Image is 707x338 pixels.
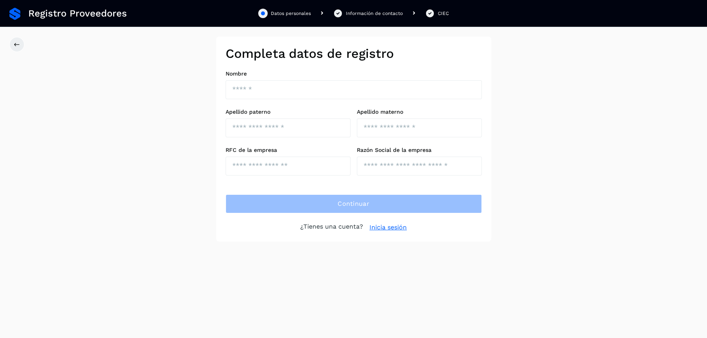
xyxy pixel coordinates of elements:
[271,10,311,17] div: Datos personales
[438,10,449,17] div: CIEC
[300,223,363,232] p: ¿Tienes una cuenta?
[357,109,482,115] label: Apellido materno
[226,70,482,77] label: Nombre
[226,147,351,153] label: RFC de la empresa
[338,199,369,208] span: Continuar
[369,223,407,232] a: Inicia sesión
[346,10,403,17] div: Información de contacto
[357,147,482,153] label: Razón Social de la empresa
[28,8,127,19] span: Registro Proveedores
[226,194,482,213] button: Continuar
[226,46,482,61] h2: Completa datos de registro
[226,109,351,115] label: Apellido paterno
